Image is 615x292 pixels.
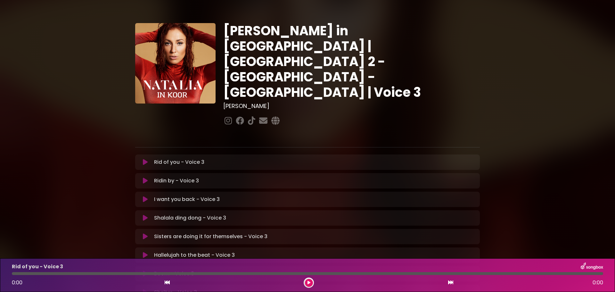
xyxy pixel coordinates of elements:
p: Shalala ding dong - Voice 3 [154,214,226,222]
img: YTVS25JmS9CLUqXqkEhs [135,23,216,104]
img: songbox-logo-white.png [581,263,603,271]
p: Hallelujah to the beat - Voice 3 [154,251,235,259]
p: Rid of you - Voice 3 [154,158,204,166]
span: 0:00 [12,279,22,286]
p: I want you back - Voice 3 [154,196,220,203]
p: Ridin by - Voice 3 [154,177,199,185]
h1: [PERSON_NAME] in [GEOGRAPHIC_DATA] | [GEOGRAPHIC_DATA] 2 - [GEOGRAPHIC_DATA] - [GEOGRAPHIC_DATA] ... [223,23,480,100]
span: 0:00 [593,279,603,287]
p: Rid of you - Voice 3 [12,263,63,271]
h3: [PERSON_NAME] [223,103,480,110]
p: Sisters are doing it for themselves - Voice 3 [154,233,267,240]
